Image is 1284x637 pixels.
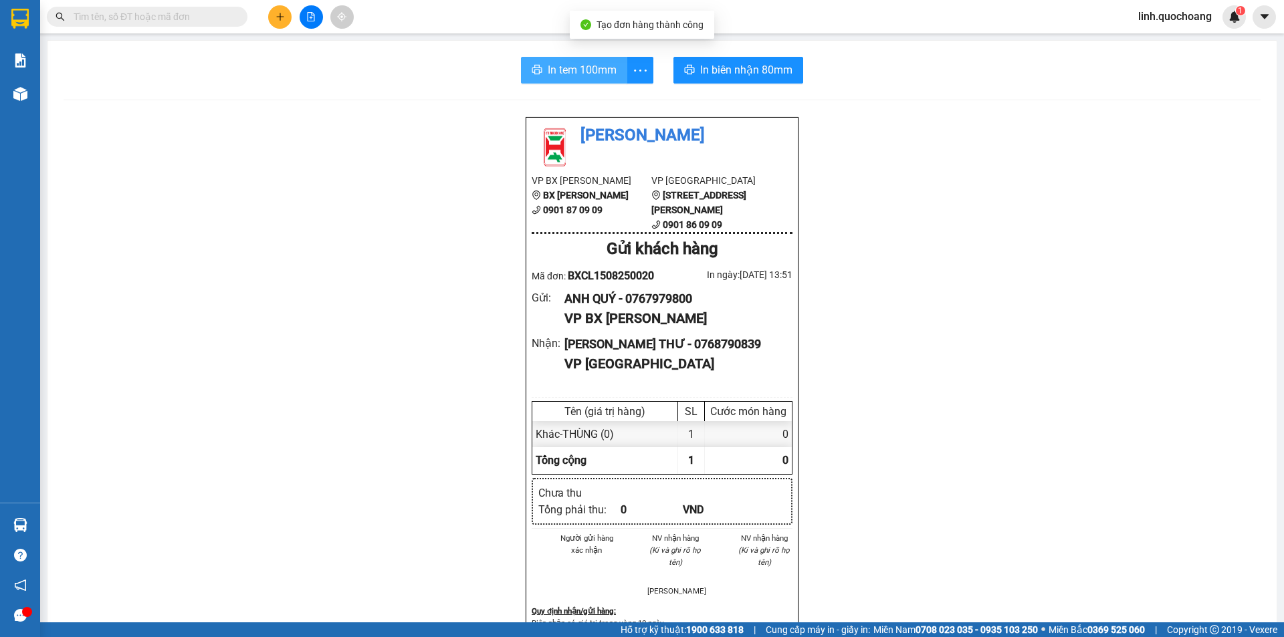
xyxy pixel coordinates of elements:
b: [STREET_ADDRESS][PERSON_NAME] [651,190,746,215]
strong: 0369 525 060 [1087,624,1145,635]
div: Nhận : [532,335,564,352]
i: (Kí và ghi rõ họ tên) [649,545,701,567]
b: 0901 87 09 09 [543,205,603,215]
div: Tên (giá trị hàng) [536,405,674,418]
strong: 1900 633 818 [686,624,744,635]
strong: 0708 023 035 - 0935 103 250 [916,624,1038,635]
img: warehouse-icon [13,87,27,101]
div: Cước món hàng [708,405,788,418]
div: Chưa thu [538,485,621,501]
span: printer [532,64,542,77]
span: phone [651,220,661,229]
span: BXCL1508250020 [568,269,654,282]
div: [PERSON_NAME] THƯ - 0768790839 [564,335,782,354]
li: VP [GEOGRAPHIC_DATA] [651,173,771,188]
span: environment [651,190,661,200]
span: more [627,62,653,79]
span: plus [276,12,285,21]
div: VP [GEOGRAPHIC_DATA] [564,354,782,374]
p: Biên nhận có giá trị trong vòng 10 ngày. [532,617,792,629]
span: | [1155,622,1157,637]
div: Gửi : [532,289,564,306]
span: linh.quochoang [1128,8,1222,25]
img: logo-vxr [11,9,29,29]
div: 0 [621,501,683,518]
button: more [627,57,653,84]
div: Quy định nhận/gửi hàng : [532,605,792,617]
span: caret-down [1259,11,1271,23]
div: Tổng phải thu : [538,501,621,518]
div: Gửi khách hàng [532,237,792,262]
span: check-circle [580,19,591,30]
span: printer [684,64,695,77]
button: file-add [300,5,323,29]
span: 1 [1238,6,1243,15]
span: aim [337,12,346,21]
button: plus [268,5,292,29]
li: VP BX [PERSON_NAME] [532,173,651,188]
span: Tạo đơn hàng thành công [597,19,704,30]
button: caret-down [1253,5,1276,29]
button: printerIn tem 100mm [521,57,627,84]
span: Cung cấp máy in - giấy in: [766,622,870,637]
span: In tem 100mm [548,61,617,78]
span: In biên nhận 80mm [700,61,792,78]
img: icon-new-feature [1228,11,1241,23]
img: solution-icon [13,53,27,68]
img: warehouse-icon [13,518,27,532]
span: question-circle [14,549,27,561]
b: BX [PERSON_NAME] [543,190,629,201]
li: NV nhận hàng [736,532,792,544]
span: Hỗ trợ kỹ thuật: [621,622,744,637]
span: Miền Nam [873,622,1038,637]
button: aim [330,5,354,29]
li: [PERSON_NAME] [532,123,792,148]
span: Tổng cộng [536,454,586,467]
span: environment [532,190,541,200]
div: 0 [705,421,792,447]
li: Người gửi hàng xác nhận [558,532,615,556]
b: 0901 86 09 09 [663,219,722,230]
div: Mã đơn: [532,267,662,284]
span: copyright [1210,625,1219,634]
span: phone [532,205,541,215]
span: 0 [782,454,788,467]
div: SL [681,405,701,418]
div: In ngày: [DATE] 13:51 [662,267,792,282]
span: 1 [688,454,694,467]
span: file-add [306,12,316,21]
sup: 1 [1236,6,1245,15]
div: VP BX [PERSON_NAME] [564,308,782,329]
span: Khác - THÙNG (0) [536,428,614,440]
li: NV nhận hàng [647,532,704,544]
span: search [56,12,65,21]
span: message [14,609,27,622]
i: (Kí và ghi rõ họ tên) [738,545,790,567]
span: Miền Bắc [1049,622,1145,637]
div: ANH QUÝ - 0767979800 [564,289,782,308]
input: Tìm tên, số ĐT hoặc mã đơn [74,9,231,24]
span: ⚪️ [1041,627,1045,632]
span: notification [14,579,27,592]
span: | [754,622,756,637]
div: 1 [678,421,705,447]
li: [PERSON_NAME] [647,585,704,597]
button: printerIn biên nhận 80mm [673,57,803,84]
img: logo.jpg [532,123,578,170]
div: VND [683,501,745,518]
